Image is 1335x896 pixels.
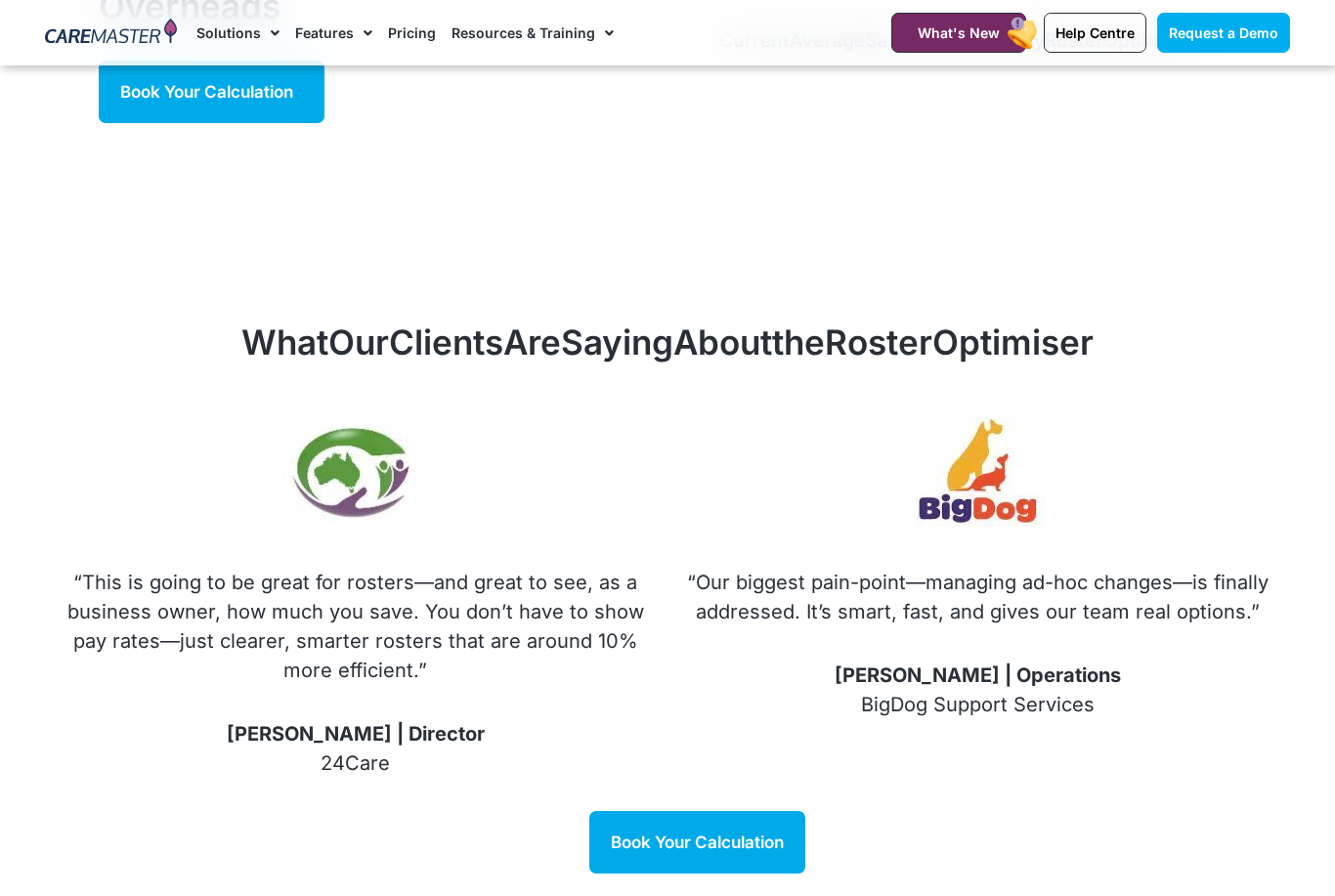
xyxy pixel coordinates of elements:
[825,321,932,363] span: Roster
[65,568,647,685] p: “This is going to be great for rosters—and great to see, as a business owner, how much you save. ...
[328,321,389,363] span: Our
[1157,13,1290,53] a: Request a Demo
[918,24,1000,41] span: What's New
[611,832,784,852] span: Book Your Calculation
[835,663,1121,687] span: [PERSON_NAME] | Operations
[99,61,324,123] a: Book Your Calculation
[932,321,1094,363] span: Optimiser
[282,402,429,548] img: 24Care Australia Logo
[503,321,561,363] span: Are
[1044,13,1146,53] a: Help Centre
[1169,24,1278,41] span: Request a Demo
[389,321,503,363] span: Clients
[1055,24,1135,41] span: Help Centre
[120,82,293,102] span: Book Your Calculation
[772,321,825,363] span: the
[673,321,772,363] span: About
[227,722,485,746] span: [PERSON_NAME] | Director
[686,661,1270,719] p: BigDog Support Services
[241,321,328,363] span: What
[589,811,805,874] a: Book Your Calculation
[686,568,1270,626] p: “Our biggest pain-point—managing ad-hoc changes—is finally addressed. It’s smart, fast, and gives...
[891,13,1026,53] a: What's New
[561,321,673,363] span: Saying
[65,719,647,778] p: 24Care
[45,19,177,48] img: CareMaster Logo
